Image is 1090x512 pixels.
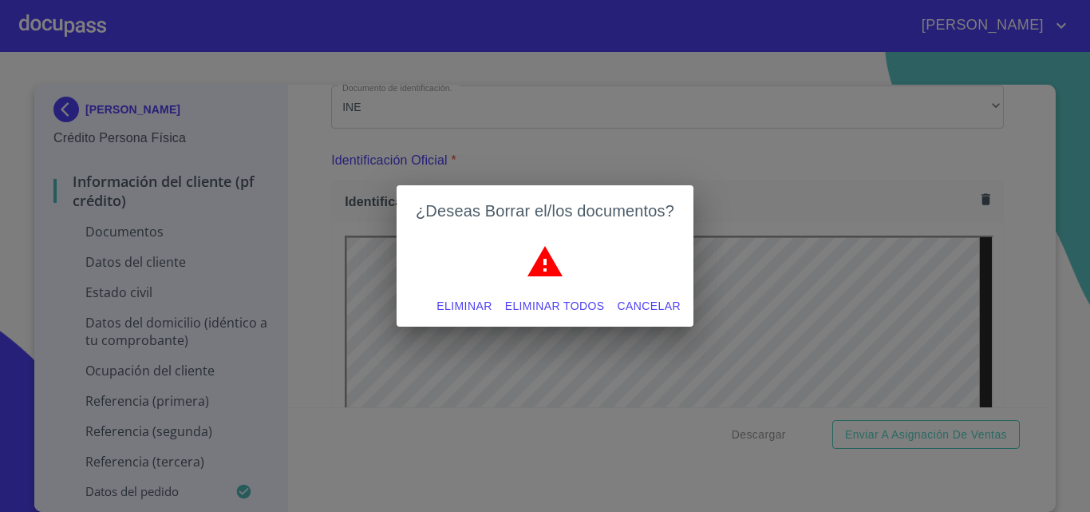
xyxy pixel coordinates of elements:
button: Eliminar todos [499,292,611,321]
span: Eliminar todos [505,296,605,316]
button: Eliminar [430,292,498,321]
span: Eliminar [436,296,492,316]
button: Cancelar [611,292,687,321]
h2: ¿Deseas Borrar el/los documentos? [416,198,674,224]
span: Cancelar [618,296,681,316]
